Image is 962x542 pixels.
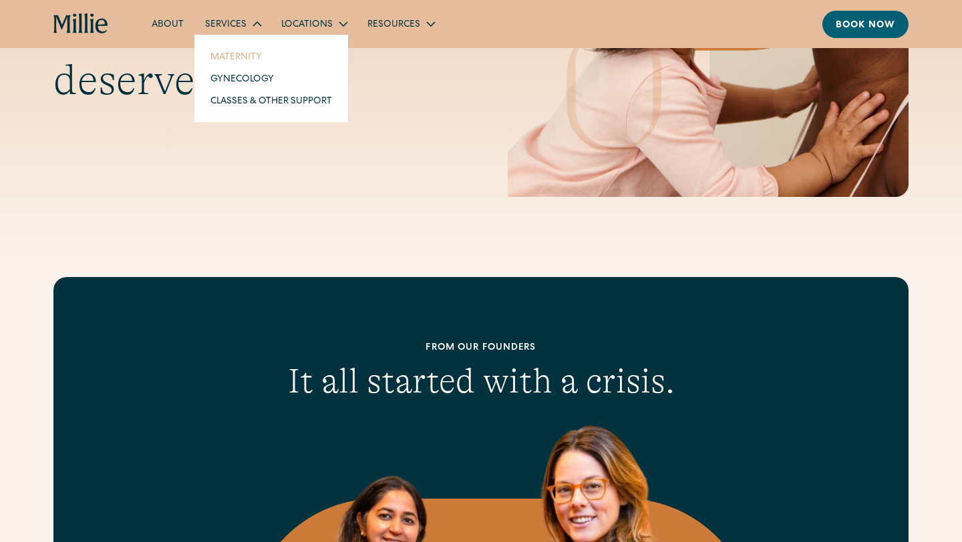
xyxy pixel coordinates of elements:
div: Resources [367,18,420,32]
nav: Services [194,35,348,122]
div: From our founders [139,341,823,355]
a: Gynecology [200,67,343,89]
h2: It all started with a crisis. [139,360,823,402]
div: Services [194,13,271,35]
a: Book now [822,11,909,38]
a: Classes & Other Support [200,89,343,111]
a: About [141,13,194,35]
a: Maternity [200,45,343,67]
div: Book now [836,19,895,33]
div: Services [205,18,247,32]
a: home [53,13,109,35]
div: Locations [281,18,333,32]
div: Resources [357,13,444,35]
div: Locations [271,13,357,35]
